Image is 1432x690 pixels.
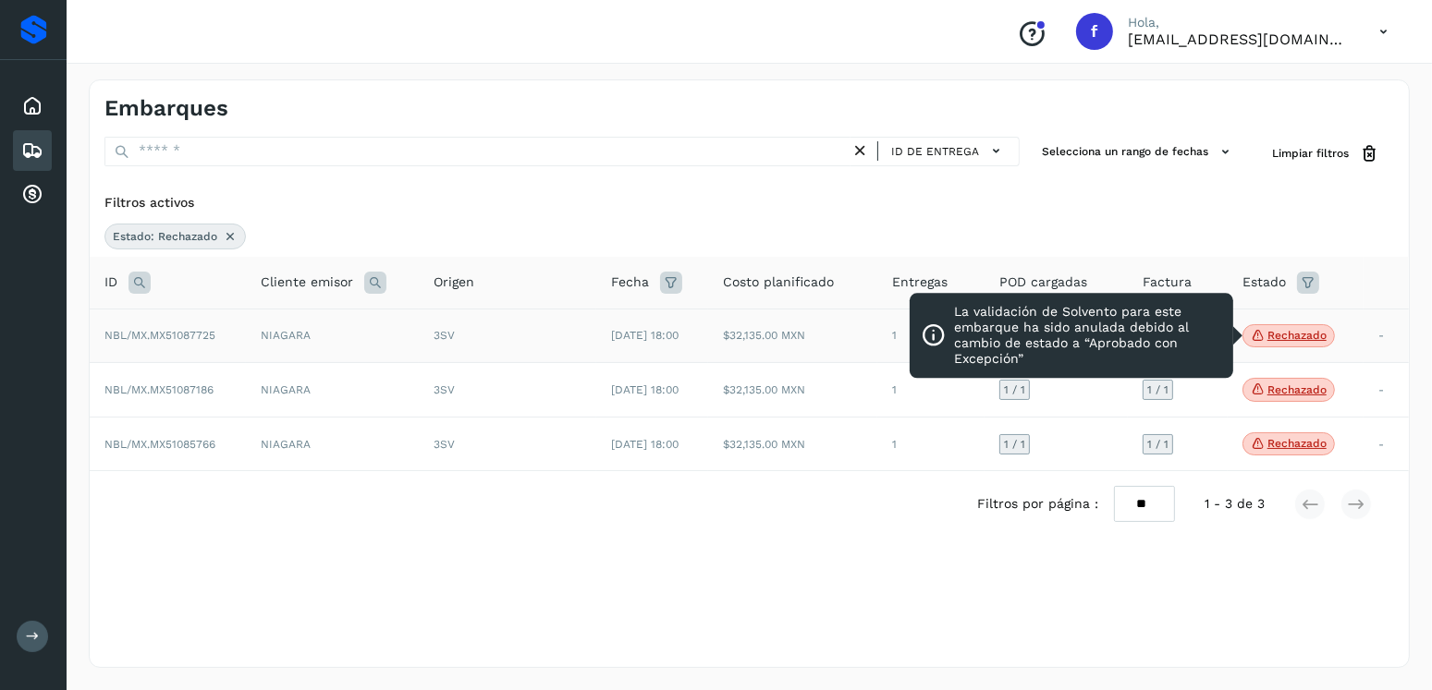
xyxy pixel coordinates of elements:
[708,363,877,418] td: $32,135.00 MXN
[978,494,1099,514] span: Filtros por página :
[892,272,948,292] span: Entregas
[104,224,246,249] div: Estado: Rechazado
[1272,145,1349,162] span: Limpiar filtros
[1267,329,1327,342] p: Rechazado
[104,193,1394,212] div: Filtros activos
[104,272,117,292] span: ID
[1143,272,1192,292] span: Factura
[1205,494,1265,514] span: 1 - 3 de 3
[104,383,214,396] span: NBL/MX.MX51087186
[1364,309,1409,363] td: -
[891,143,979,160] span: ID de entrega
[434,272,474,292] span: Origen
[104,329,215,342] span: NBL/MX.MX51087725
[434,329,455,342] span: 3SV
[877,309,985,363] td: 1
[104,95,228,122] h4: Embarques
[1034,137,1242,167] button: Selecciona un rango de fechas
[434,438,455,451] span: 3SV
[954,305,1222,367] p: La validación de Solvento para este embarque ha sido anulada debido al cambio de estado a “Aproba...
[723,272,834,292] span: Costo planificado
[1267,383,1327,396] p: Rechazado
[1364,417,1409,471] td: -
[1004,384,1025,395] span: 1 / 1
[877,363,985,418] td: 1
[13,175,52,215] div: Cuentas por cobrar
[1004,439,1025,450] span: 1 / 1
[1242,272,1286,292] span: Estado
[104,438,215,451] span: NBL/MX.MX51085766
[1364,363,1409,418] td: -
[1128,30,1350,48] p: facturacion@expresssanjavier.com
[611,438,679,451] span: [DATE] 18:00
[1147,439,1169,450] span: 1 / 1
[246,363,419,418] td: NIAGARA
[999,272,1087,292] span: POD cargadas
[1257,137,1394,171] button: Limpiar filtros
[246,309,419,363] td: NIAGARA
[708,309,877,363] td: $32,135.00 MXN
[886,138,1011,164] button: ID de entrega
[1267,437,1327,450] p: Rechazado
[246,417,419,471] td: NIAGARA
[434,383,455,396] span: 3SV
[708,417,877,471] td: $32,135.00 MXN
[13,86,52,127] div: Inicio
[611,383,679,396] span: [DATE] 18:00
[1147,384,1169,395] span: 1 / 1
[877,417,985,471] td: 1
[611,272,649,292] span: Fecha
[113,228,217,245] span: Estado: Rechazado
[1128,15,1350,30] p: Hola,
[611,329,679,342] span: [DATE] 18:00
[261,272,353,292] span: Cliente emisor
[13,130,52,171] div: Embarques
